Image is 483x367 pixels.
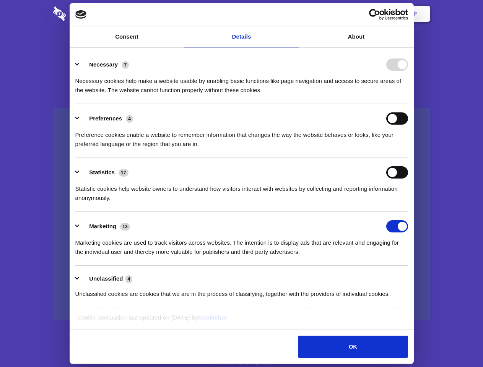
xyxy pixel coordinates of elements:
div: Statistic cookies help website owners to understand how visitors interact with websites by collec... [75,179,408,203]
span: 13 [120,223,130,231]
label: Preferences [89,115,122,122]
a: Pricing [224,2,258,26]
a: Usercentrics Cookiebot - opens in a new window [341,9,408,20]
h4: Auto-redaction of sensitive data, encrypted data sharing and self-destructing private chats. Shar... [53,70,430,95]
span: 4 [125,275,133,283]
div: Marketing cookies are used to track visitors across websites. The intention is to display ads tha... [75,232,408,257]
div: Cookie declaration last updated on [DATE] by [72,313,411,328]
a: Cookiebot [198,314,227,321]
span: 4 [126,115,133,123]
label: Statistics [89,169,115,175]
img: logo-wordmark-white-trans-d4663122ce5f474addd5e946df7df03e33cb6a1c49d2221995e7729f52c070b2.svg [53,6,119,21]
a: Consent [70,26,184,47]
iframe: Drift Widget Chat Controller [445,329,474,358]
a: Wistia video thumbnail [53,108,430,320]
button: Necessary (7) [75,58,134,71]
a: Details [184,26,299,47]
button: Statistics (17) [75,166,133,179]
span: 7 [122,61,129,69]
button: OK [298,336,408,358]
h1: Eliminate Slack Data Loss. [53,34,430,62]
div: Preference cookies enable a website to remember information that changes the way the website beha... [75,125,408,149]
div: Unclassified cookies are cookies that we are in the process of classifying, together with the pro... [75,284,408,299]
button: Preferences (4) [75,112,138,125]
button: Unclassified (4) [75,274,137,284]
button: Marketing (13) [75,220,135,232]
div: Necessary cookies help make a website usable by enabling basic functions like page navigation and... [75,71,408,95]
img: logo [75,10,87,19]
a: Login [347,2,380,26]
a: Contact [310,2,345,26]
label: Necessary [89,61,118,68]
label: Marketing [89,223,116,229]
span: 17 [119,169,128,177]
a: About [299,26,414,47]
